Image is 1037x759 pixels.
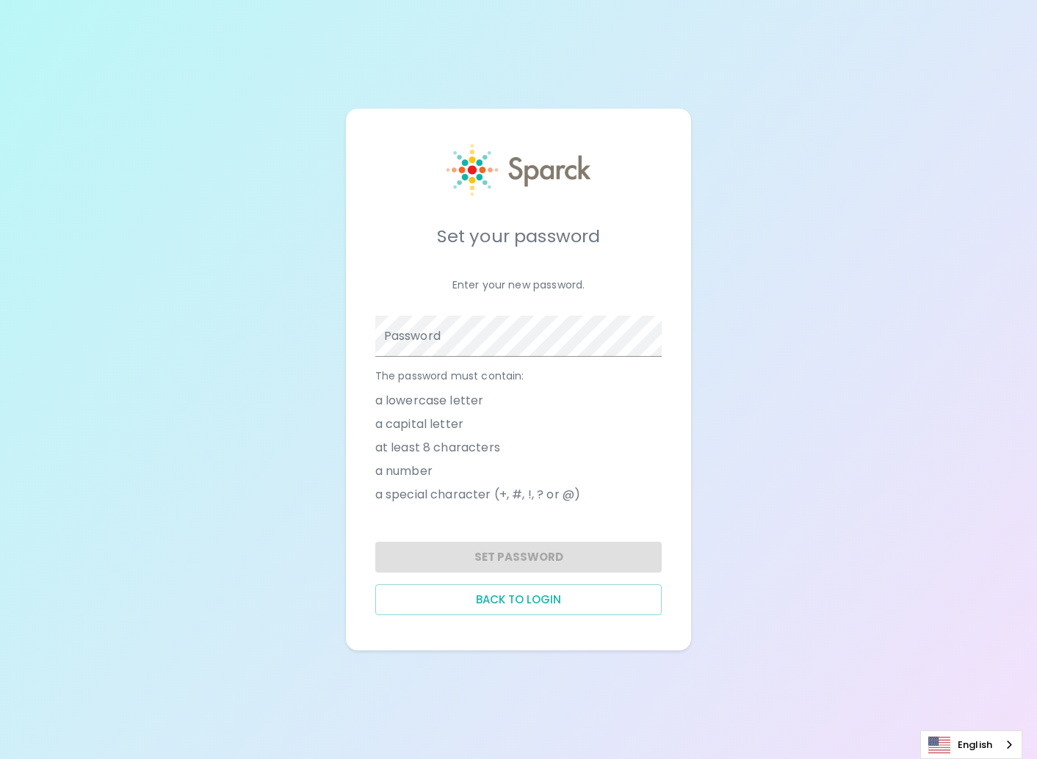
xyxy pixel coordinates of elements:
p: Enter your new password. [375,277,662,292]
button: Back to login [375,584,662,615]
span: a special character (+, #, !, ? or @) [375,486,581,504]
a: English [921,731,1022,758]
aside: Language selected: English [920,730,1022,759]
div: Language [920,730,1022,759]
span: a lowercase letter [375,392,484,410]
span: a capital letter [375,415,463,433]
span: at least 8 characters [375,439,500,457]
span: a number [375,462,433,480]
img: Sparck logo [447,144,590,196]
h5: Set your password [375,225,662,248]
p: The password must contain: [375,368,662,383]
